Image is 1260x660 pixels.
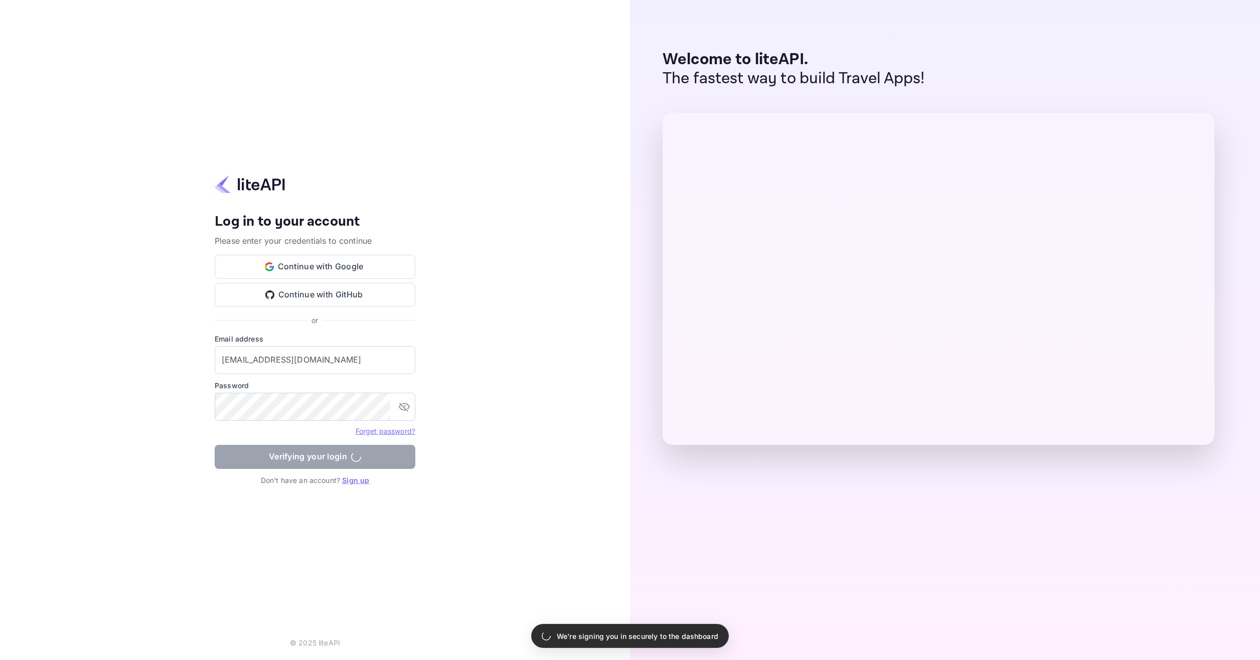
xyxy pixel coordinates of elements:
a: Forget password? [356,427,415,435]
a: Forget password? [356,426,415,436]
p: Please enter your credentials to continue [215,235,415,247]
p: We're signing you in securely to the dashboard [557,631,718,641]
button: Continue with Google [215,255,415,279]
p: Don't have an account? [215,475,415,485]
h4: Log in to your account [215,213,415,231]
img: liteapi [215,175,285,194]
p: © 2025 liteAPI [290,637,340,648]
p: or [311,315,318,325]
button: toggle password visibility [394,397,414,417]
img: liteAPI Dashboard Preview [663,113,1214,445]
label: Email address [215,334,415,344]
label: Password [215,380,415,391]
p: The fastest way to build Travel Apps! [663,69,925,88]
p: Welcome to liteAPI. [663,50,925,69]
a: Sign up [342,476,369,484]
input: Enter your email address [215,346,415,374]
button: Continue with GitHub [215,283,415,307]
